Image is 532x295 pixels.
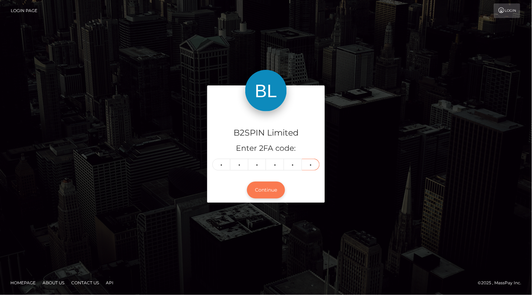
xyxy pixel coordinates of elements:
button: Continue [247,182,285,199]
h4: B2SPIN Limited [212,127,320,139]
div: © 2025 , MassPay Inc. [478,279,527,287]
a: Login [494,3,520,18]
a: Homepage [8,277,38,288]
img: B2SPIN Limited [245,70,287,111]
a: API [103,277,116,288]
a: Login Page [11,3,37,18]
h5: Enter 2FA code: [212,143,320,154]
a: Contact Us [68,277,102,288]
a: About Us [40,277,67,288]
